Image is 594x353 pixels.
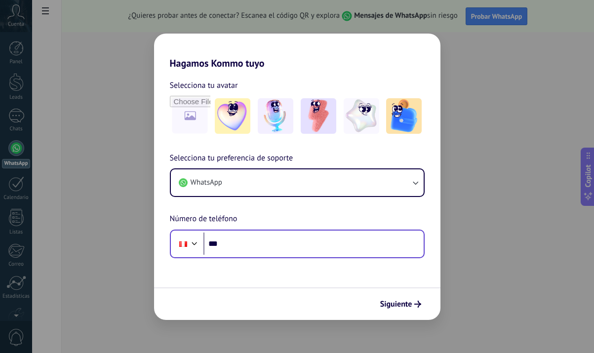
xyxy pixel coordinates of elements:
img: -4.jpeg [344,98,379,134]
img: -5.jpeg [386,98,422,134]
img: -2.jpeg [258,98,293,134]
span: Selecciona tu avatar [170,79,238,92]
span: Número de teléfono [170,213,238,226]
h2: Hagamos Kommo tuyo [154,34,440,69]
span: Siguiente [380,301,412,308]
button: WhatsApp [171,169,424,196]
span: Selecciona tu preferencia de soporte [170,152,293,165]
img: -1.jpeg [215,98,250,134]
button: Siguiente [376,296,426,313]
img: -3.jpeg [301,98,336,134]
div: Peru: + 51 [174,234,193,254]
span: WhatsApp [191,178,222,188]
